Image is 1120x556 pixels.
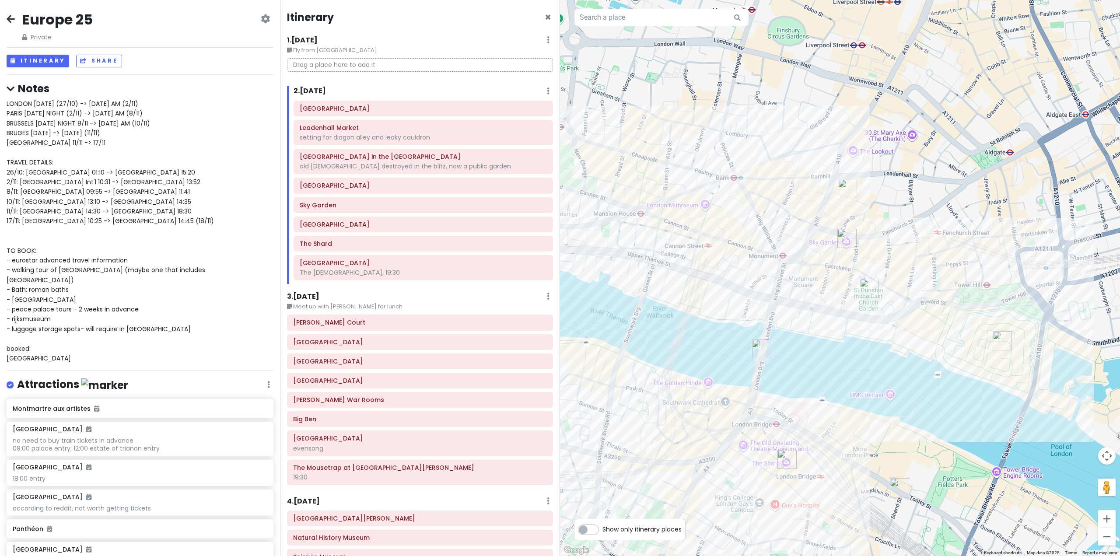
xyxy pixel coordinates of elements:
[294,87,326,96] h6: 2 . [DATE]
[22,10,93,29] h2: Europe 25
[293,396,547,404] h6: Churchill War Rooms
[984,550,1022,556] button: Keyboard shortcuts
[13,546,91,553] h6: [GEOGRAPHIC_DATA]
[752,339,771,358] div: London Bridge
[47,526,52,532] i: Added to itinerary
[287,302,553,311] small: Meet up with [PERSON_NAME] for lunch
[545,12,551,23] button: Close
[1098,479,1116,496] button: Drag Pegman onto the map to open Street View
[300,124,547,132] h6: Leadenhall Market
[300,240,547,248] h6: The Shard
[838,179,857,198] div: Leadenhall Market
[293,434,547,442] h6: Westminster Abbey
[287,292,319,301] h6: 3 . [DATE]
[562,545,591,556] a: Click to see this area on Google Maps
[293,534,547,542] h6: Natural History Museum
[22,32,93,42] span: Private
[13,463,91,471] h6: [GEOGRAPHIC_DATA]
[287,58,553,72] p: Drag a place here to add it
[86,464,91,470] i: Added to itinerary
[300,182,547,189] h6: Tower of London
[94,406,99,412] i: Added to itinerary
[287,497,320,506] h6: 4 . [DATE]
[300,105,547,112] h6: St. Paul's Cathedral
[293,473,547,481] div: 19:30
[1098,447,1116,465] button: Map camera controls
[13,504,267,512] div: according to reddit, not worth getting tickets
[287,36,318,45] h6: 1 . [DATE]
[545,10,551,24] span: Close itinerary
[86,546,91,553] i: Added to itinerary
[777,450,797,469] div: The Shard
[993,331,1012,350] div: Tower of London
[300,162,547,170] div: old [DEMOGRAPHIC_DATA] destroyed in the blitz, now a public garden
[13,525,267,533] h6: Panthéon
[86,494,91,500] i: Added to itinerary
[13,493,91,501] h6: [GEOGRAPHIC_DATA]
[293,464,547,472] h6: The Mousetrap at St. Martin's Theatre
[13,437,267,452] div: no need to buy train tickets in advance 09:00 palace entry; 12:00 estate of trianon entry
[300,201,547,209] h6: Sky Garden
[300,259,547,267] h6: Prince of Wales Theatre
[1098,510,1116,528] button: Zoom in
[293,415,547,423] h6: Big Ben
[562,545,591,556] img: Google
[1065,550,1077,555] a: Terms (opens in new tab)
[293,444,547,452] div: evensong
[7,82,273,95] h4: Notes
[1098,528,1116,546] button: Zoom out
[300,269,547,276] div: The [DEMOGRAPHIC_DATA], 19:30
[287,10,334,24] h4: Itinerary
[602,525,682,534] span: Show only itinerary places
[7,99,214,363] span: LONDON [DATE] (27/10) -> [DATE] AM (2/11) PARIS [DATE] NIGHT (2/11) -> [DATE] AM (8/11) BRUSSELS ...
[300,153,547,161] h6: St Dunstan in the East Church Garden
[890,478,909,497] div: Santo Remedio - Asador, London Bridge
[293,377,547,385] h6: Buckingham Palace
[293,357,547,365] h6: Somerset House
[76,55,122,67] button: Share
[293,318,547,326] h6: Goodwin's Court
[1027,550,1060,555] span: Map data ©2025
[860,279,879,298] div: St Dunstan in the East Church Garden
[293,338,547,346] h6: Covent Garden
[293,514,547,522] h6: Victoria and Albert Museum
[300,133,547,141] div: setting for diagon alley and leaky cauldron
[17,378,128,392] h4: Attractions
[1082,550,1117,555] a: Report a map error
[300,220,547,228] h6: London Bridge
[13,405,267,413] h6: Montmartre aux artistes
[13,475,267,483] div: 18:00 entry
[287,46,553,55] small: Fly from [GEOGRAPHIC_DATA]
[13,425,91,433] h6: [GEOGRAPHIC_DATA]
[574,9,749,26] input: Search a place
[86,426,91,432] i: Added to itinerary
[81,378,128,392] img: marker
[7,55,69,67] button: Itinerary
[837,229,857,248] div: Sky Garden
